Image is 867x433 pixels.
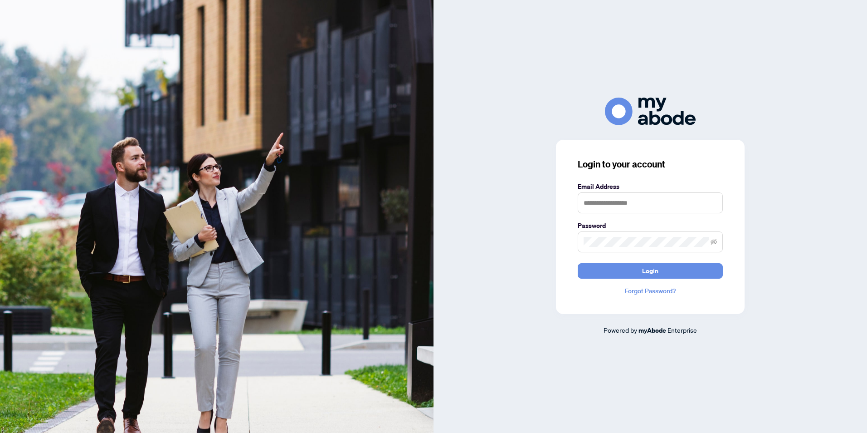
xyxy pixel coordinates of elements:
span: eye-invisible [711,239,717,245]
span: Powered by [604,326,637,334]
h3: Login to your account [578,158,723,171]
img: ma-logo [605,98,696,125]
label: Password [578,221,723,231]
a: Forgot Password? [578,286,723,296]
label: Email Address [578,182,723,192]
span: Enterprise [667,326,697,334]
button: Login [578,263,723,279]
a: myAbode [638,325,666,335]
span: Login [642,264,658,278]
